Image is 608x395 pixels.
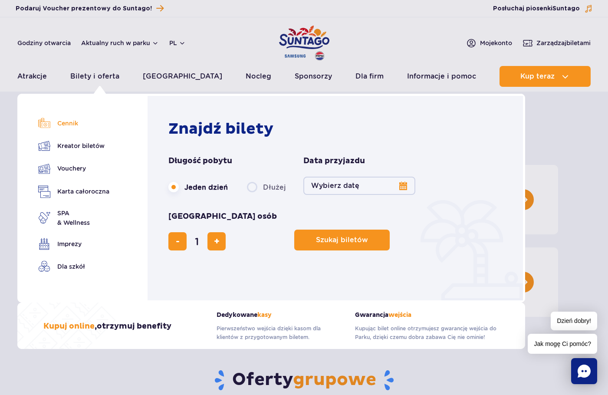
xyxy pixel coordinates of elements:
[168,178,228,196] label: Jeden dzień
[500,66,591,87] button: Kup teraz
[355,324,499,342] p: Kupując bilet online otrzymujesz gwarancję wejścia do Parku, dzięki czemu dobra zabawa Cię nie om...
[38,238,109,250] a: Imprezy
[520,72,555,80] span: Kup teraz
[355,66,384,87] a: Dla firm
[38,140,109,152] a: Kreator biletów
[43,321,95,331] span: Kupuj online
[168,211,277,222] span: [GEOGRAPHIC_DATA] osób
[38,117,109,129] a: Cennik
[217,324,342,342] p: Pierwszeństwo wejścia dzięki kasom dla klientów z przygotowanym biletem.
[187,231,207,252] input: liczba biletów
[295,66,332,87] a: Sponsorzy
[316,236,368,244] span: Szukaj biletów
[38,208,109,227] a: SPA& Wellness
[168,119,273,138] strong: Znajdź bilety
[168,232,187,250] button: usuń bilet
[38,185,109,198] a: Karta całoroczna
[38,162,109,175] a: Vouchery
[81,39,159,46] button: Aktualny ruch w parku
[17,39,71,47] a: Godziny otwarcia
[17,66,47,87] a: Atrakcje
[551,312,597,330] span: Dzień dobry!
[43,321,171,332] h3: , otrzymuj benefity
[217,311,342,319] strong: Dedykowane
[536,39,591,47] span: Zarządzaj biletami
[355,311,499,319] strong: Gwarancja
[168,156,232,166] span: Długość pobytu
[257,311,272,319] span: kasy
[294,230,390,250] button: Szukaj biletów
[57,208,90,227] span: SPA & Wellness
[528,334,597,354] span: Jak mogę Ci pomóc?
[168,156,506,250] form: Planowanie wizyty w Park of Poland
[303,156,365,166] span: Data przyjazdu
[70,66,119,87] a: Bilety i oferta
[207,232,226,250] button: dodaj bilet
[571,358,597,384] div: Chat
[523,38,591,48] a: Zarządzajbiletami
[303,177,415,195] button: Wybierz datę
[38,260,109,273] a: Dla szkół
[466,38,512,48] a: Mojekonto
[407,66,476,87] a: Informacje i pomoc
[480,39,512,47] span: Moje konto
[246,66,271,87] a: Nocleg
[169,39,186,47] button: pl
[143,66,222,87] a: [GEOGRAPHIC_DATA]
[247,178,286,196] label: Dłużej
[388,311,411,319] span: wejścia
